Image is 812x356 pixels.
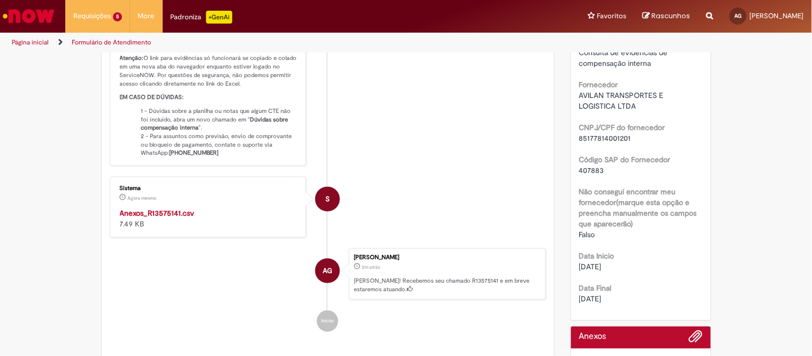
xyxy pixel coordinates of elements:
span: Falso [579,230,595,239]
span: 407883 [579,165,604,175]
li: 1 - Dúvidas sobre a planilha ou notas que algum CTE não foi incluído, abra um novo chamado em " ". [141,107,298,132]
p: O link para evidências só funcionará se copiado e colado em uma nova aba do navegador enquanto es... [120,54,298,88]
span: AG [323,258,332,284]
p: +GenAi [206,11,232,24]
b: [PHONE_NUMBER] [170,149,219,157]
div: 7.49 KB [120,208,298,229]
b: Não consegui encontrar meu fornecedor(marque esta opção e preencha manualmente os campos que apar... [579,187,697,229]
b: EM CASO DE DÚVIDAS: [120,93,184,101]
span: S [325,186,330,212]
span: Favoritos [597,11,627,21]
b: Dúvidas sobre compensação interna [141,116,290,132]
span: More [138,11,155,21]
a: Rascunhos [643,11,690,21]
div: Sistema [120,185,298,192]
ul: Trilhas de página [8,33,533,52]
div: Padroniza [171,11,232,24]
a: Anexos_R13575141.csv [120,208,195,218]
div: Sistema [315,187,340,211]
b: Data Final [579,283,612,293]
button: Adicionar anexos [689,329,703,349]
span: Consulta de evidências de compensação interna [579,48,670,68]
h2: Anexos [579,332,606,342]
span: 5 [113,12,122,21]
time: 29/09/2025 09:01:48 [362,264,380,270]
b: Data Inicio [579,251,614,261]
b: Código SAP do Fornecedor [579,155,671,164]
span: Rascunhos [652,11,690,21]
span: [DATE] [579,262,602,271]
span: 2m atrás [362,264,380,270]
div: ANA GONCALVES [315,259,340,283]
span: [DATE] [579,294,602,304]
div: [PERSON_NAME] [354,254,540,261]
span: AG [735,12,742,19]
time: 29/09/2025 09:04:21 [128,195,157,201]
b: CNPJ/CPF do fornecedor [579,123,665,132]
li: 2 - Para assuntos como previsão, envio de comprovante ou bloqueio de pagamento, contate o suporte... [141,132,298,157]
a: Formulário de Atendimento [72,38,151,47]
span: Requisições [73,11,111,21]
p: [PERSON_NAME]! Recebemos seu chamado R13575141 e em breve estaremos atuando. [354,277,540,293]
span: AVILAN TRANSPORTES E LOGISTICA LTDA [579,90,666,111]
img: ServiceNow [1,5,56,27]
span: [PERSON_NAME] [750,11,804,20]
span: 85177814001201 [579,133,631,143]
li: ANA GONCALVES [110,248,547,300]
b: Atenção: [120,54,144,62]
a: Página inicial [12,38,49,47]
span: Agora mesmo [128,195,157,201]
b: Fornecedor [579,80,618,89]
